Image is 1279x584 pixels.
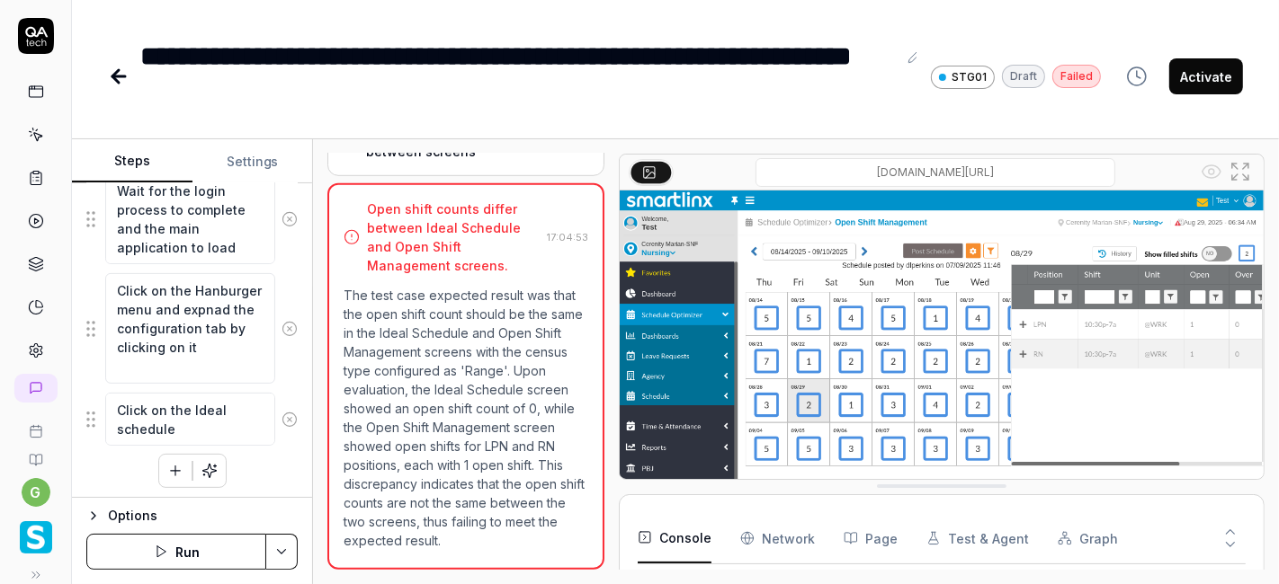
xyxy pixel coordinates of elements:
[344,286,588,550] p: The test case expected result was that the open shift count should be the same in the Ideal Sched...
[7,507,64,557] button: Smartlinx Logo
[952,69,987,85] span: STG01
[86,505,298,526] button: Options
[926,513,1029,563] button: Test & Agent
[22,478,50,507] button: g
[275,201,304,237] button: Remove step
[740,513,815,563] button: Network
[86,272,298,384] div: Suggestions
[1002,65,1045,88] div: Draft
[7,410,64,438] a: Book a call with us
[86,173,298,265] div: Suggestions
[192,140,313,183] button: Settings
[1058,513,1118,563] button: Graph
[86,534,266,570] button: Run
[1052,65,1101,88] div: Failed
[275,402,304,438] button: Remove step
[638,513,711,563] button: Console
[1197,157,1226,186] button: Show all interative elements
[72,140,192,183] button: Steps
[1226,157,1255,186] button: Open in full screen
[14,374,58,403] a: New conversation
[86,392,298,447] div: Suggestions
[367,199,540,275] div: Open shift counts differ between Ideal Schedule and Open Shift Management screens.
[108,505,298,526] div: Options
[1115,58,1158,94] button: View version history
[7,438,64,467] a: Documentation
[931,65,995,89] a: STG01
[1169,58,1243,94] button: Activate
[547,231,588,243] time: 17:04:53
[844,513,898,563] button: Page
[275,311,304,347] button: Remove step
[20,521,52,553] img: Smartlinx Logo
